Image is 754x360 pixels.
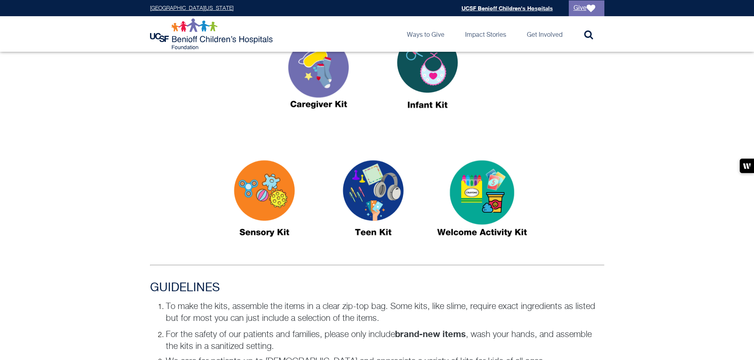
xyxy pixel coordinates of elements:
img: Teen Kit [324,145,423,259]
p: To make the kits, assemble the items in a clear zip-top bag. Some kits, like slime, require exact... [166,301,604,324]
img: Activity Kits [433,145,532,259]
p: For the safety of our patients and families, please only include , wash your hands, and assemble ... [166,328,604,352]
img: caregiver kit [269,17,368,131]
img: Logo for UCSF Benioff Children's Hospitals Foundation [150,18,275,50]
a: Impact Stories [459,16,513,52]
strong: brand-new items [395,329,466,339]
a: Get Involved [520,16,569,52]
img: infant kit [378,17,477,131]
img: Sensory Kits [215,145,314,259]
a: Ways to Give [401,16,451,52]
a: UCSF Benioff Children's Hospitals [462,5,553,11]
a: Give [569,0,604,16]
a: [GEOGRAPHIC_DATA][US_STATE] [150,6,234,11]
h3: GUIDELINES [150,281,604,295]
